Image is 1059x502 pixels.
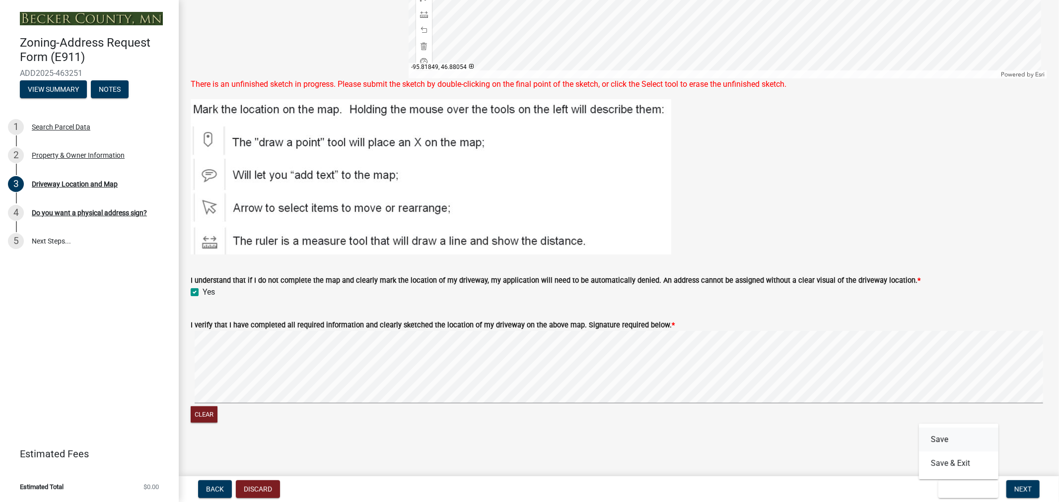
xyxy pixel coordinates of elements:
div: 3 [8,176,24,192]
div: 4 [8,205,24,221]
div: Save & Exit [919,424,998,479]
label: I verify that I have completed all required information and clearly sketched the location of my d... [191,322,675,329]
img: Becker County, Minnesota [20,12,163,25]
label: I understand that if I do not complete the map and clearly mark the location of my driveway, my a... [191,277,920,284]
div: There is an unfinished sketch in progress. Please submit the sketch by double-clicking on the fin... [191,78,1047,90]
span: $0.00 [143,484,159,490]
button: Notes [91,80,129,98]
wm-modal-confirm: Summary [20,86,87,94]
img: Tools_c9c412e5-8bea-4f6e-9dd4-b1c0ccbd16b8.JPG [191,99,671,254]
div: 5 [8,233,24,249]
button: Save & Exit [919,451,998,475]
label: Yes [203,286,215,298]
div: 2 [8,147,24,163]
span: ADD2025-463251 [20,68,159,78]
button: View Summary [20,80,87,98]
button: Save & Exit [938,480,998,498]
button: Clear [191,406,217,423]
h4: Zoning-Address Request Form (E911) [20,36,171,64]
span: Save & Exit [946,485,985,493]
div: Search Parcel Data [32,124,90,130]
span: Back [206,485,224,493]
div: Driveway Location and Map [32,181,118,188]
button: Discard [236,480,280,498]
div: Powered by [998,70,1047,78]
a: Esri [1035,71,1045,78]
div: 1 [8,119,24,135]
a: Estimated Fees [8,444,163,464]
div: Property & Owner Information [32,152,125,159]
wm-modal-confirm: Notes [91,86,129,94]
span: Next [1014,485,1032,493]
button: Back [198,480,232,498]
button: Next [1006,480,1040,498]
div: Do you want a physical address sign? [32,209,147,216]
span: Estimated Total [20,484,64,490]
button: Save [919,428,998,451]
